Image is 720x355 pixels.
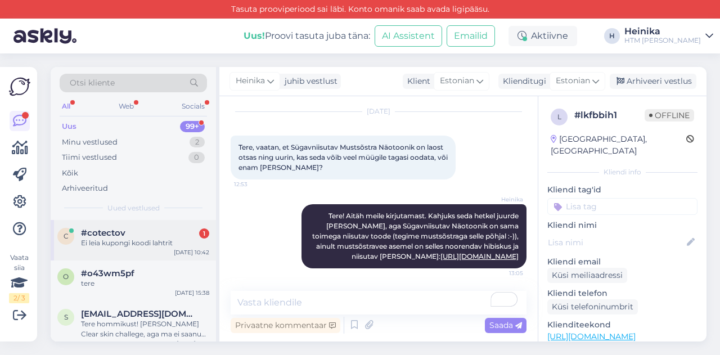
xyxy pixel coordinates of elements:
div: Proovi tasuta juba täna: [244,29,370,43]
div: juhib vestlust [280,75,337,87]
span: Estonian [556,75,590,87]
p: Kliendi telefon [547,287,697,299]
a: HeinikaHTM [PERSON_NAME] [624,27,713,45]
div: Minu vestlused [62,137,118,148]
div: Ei leia kupongi koodi lahtrit [81,238,209,248]
span: #cotectov [81,228,125,238]
span: #o43wm5pf [81,268,134,278]
div: [DATE] 15:38 [175,289,209,297]
div: [DATE] [231,106,526,116]
div: HTM [PERSON_NAME] [624,36,701,45]
div: Klienditugi [498,75,546,87]
div: Kõik [62,168,78,179]
div: 99+ [180,121,205,132]
div: tere [81,278,209,289]
img: Askly Logo [9,76,30,97]
span: Offline [645,109,694,122]
div: Arhiveeri vestlus [610,74,696,89]
span: sirje.puusepp2@mail.ee [81,309,198,319]
div: 0 [188,152,205,163]
div: Heinika [624,27,701,36]
span: Uued vestlused [107,203,160,213]
div: Aktiivne [508,26,577,46]
p: Klienditeekond [547,319,697,331]
span: Heinika [481,195,523,204]
div: [GEOGRAPHIC_DATA], [GEOGRAPHIC_DATA] [551,133,686,157]
div: Arhiveeritud [62,183,108,194]
span: l [557,113,561,121]
textarea: To enrich screen reader interactions, please activate Accessibility in Grammarly extension settings [231,291,526,314]
span: 12:53 [234,180,276,188]
div: # lkfbbih1 [574,109,645,122]
input: Lisa nimi [548,236,685,249]
div: 2 [190,137,205,148]
span: Tere, vaatan, et Sügavniisutav Mustsõstra Näotoonik on laost otsas ning uurin, kas seda võib veel... [238,143,449,172]
p: Kliendi tag'id [547,184,697,196]
p: Kliendi nimi [547,219,697,231]
input: Lisa tag [547,198,697,215]
span: Tere! Aitäh meile kirjutamast. Kahjuks seda hetkel juurde [PERSON_NAME], aga Sügavniisutav Näotoo... [312,212,520,260]
span: Heinika [236,75,265,87]
span: Otsi kliente [70,77,115,89]
button: Emailid [447,25,495,47]
div: Küsi telefoninumbrit [547,299,638,314]
div: Küsi meiliaadressi [547,268,627,283]
div: Uus [62,121,76,132]
div: [DATE] 10:42 [174,248,209,257]
a: [URL][DOMAIN_NAME] [440,252,519,260]
div: All [60,99,73,114]
span: o [63,272,69,281]
a: [URL][DOMAIN_NAME] [547,331,636,341]
span: c [64,232,69,240]
span: 13:05 [481,269,523,277]
span: Saada [489,320,522,330]
span: Estonian [440,75,474,87]
div: Web [116,99,136,114]
span: s [64,313,68,321]
div: H [604,28,620,44]
div: 2 / 3 [9,293,29,303]
button: AI Assistent [375,25,442,47]
div: Tere hommikust! [PERSON_NAME] Clear skin challege, aga ma ei saanud eile videot meilile! [81,319,209,339]
b: Uus! [244,30,265,41]
div: Kliendi info [547,167,697,177]
div: Privaatne kommentaar [231,318,340,333]
div: Klient [403,75,430,87]
div: 1 [199,228,209,239]
div: Vaata siia [9,253,29,303]
p: Kliendi email [547,256,697,268]
div: [DATE] 8:46 [177,339,209,348]
div: Socials [179,99,207,114]
div: Tiimi vestlused [62,152,117,163]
